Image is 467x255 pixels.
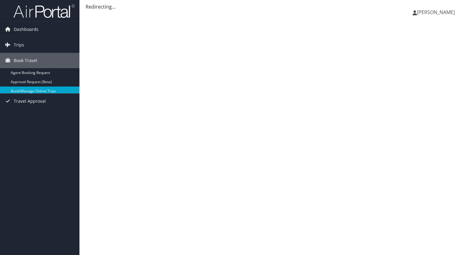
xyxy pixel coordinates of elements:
span: Trips [14,37,24,53]
span: Travel Approval [14,94,46,109]
span: Dashboards [14,22,39,37]
img: airportal-logo.png [13,4,75,18]
a: [PERSON_NAME] [413,3,461,21]
span: [PERSON_NAME] [417,9,455,16]
div: Redirecting... [86,3,461,10]
span: Book Travel [14,53,37,68]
